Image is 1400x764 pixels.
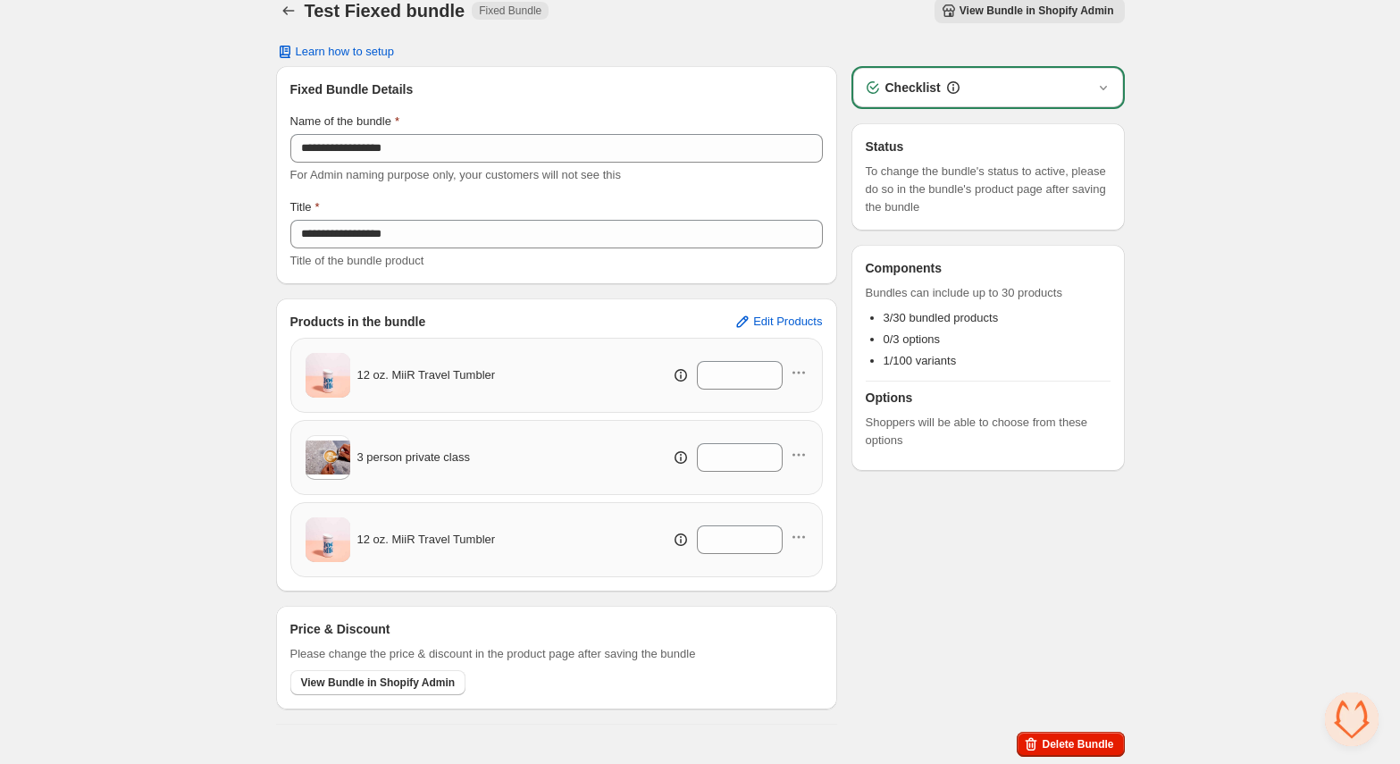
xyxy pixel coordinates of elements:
[290,113,400,130] label: Name of the bundle
[866,163,1111,216] span: To change the bundle's status to active, please do so in the bundle's product page after saving t...
[301,676,456,690] span: View Bundle in Shopify Admin
[357,449,470,466] span: 3 person private class
[306,353,350,398] img: 12 oz. MiiR Travel Tumbler
[866,259,943,277] h3: Components
[884,354,957,367] span: 1/100 variants
[884,311,999,324] span: 3/30 bundled products
[290,80,823,98] h3: Fixed Bundle Details
[479,4,541,18] span: Fixed Bundle
[960,4,1114,18] span: View Bundle in Shopify Admin
[866,414,1111,449] span: Shoppers will be able to choose from these options
[866,389,1111,407] h3: Options
[290,198,320,216] label: Title
[357,531,496,549] span: 12 oz. MiiR Travel Tumbler
[884,332,941,346] span: 0/3 options
[306,517,350,562] img: 12 oz. MiiR Travel Tumbler
[357,366,496,384] span: 12 oz. MiiR Travel Tumbler
[885,79,941,97] h3: Checklist
[1325,693,1379,746] a: Open chat
[296,45,395,59] span: Learn how to setup
[306,441,350,474] img: 3 person private class
[1017,732,1124,757] button: Delete Bundle
[290,168,621,181] span: For Admin naming purpose only, your customers will not see this
[866,284,1111,302] span: Bundles can include up to 30 products
[1042,737,1113,751] span: Delete Bundle
[290,645,696,663] span: Please change the price & discount in the product page after saving the bundle
[290,620,390,638] h3: Price & Discount
[290,313,426,331] h3: Products in the bundle
[753,315,822,329] span: Edit Products
[290,670,466,695] button: View Bundle in Shopify Admin
[723,307,833,336] button: Edit Products
[290,254,424,267] span: Title of the bundle product
[265,39,406,64] button: Learn how to setup
[866,138,1111,155] h3: Status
